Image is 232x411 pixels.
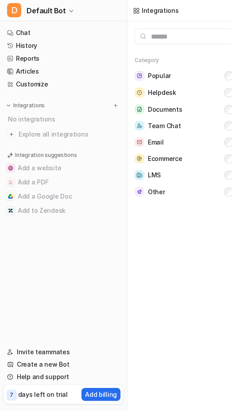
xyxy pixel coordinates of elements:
[4,175,124,189] button: Add a PDFAdd a PDF
[4,128,124,141] a: Explore all integrations
[10,391,13,399] p: 7
[148,71,171,80] span: Popular
[19,127,120,141] span: Explore all integrations
[4,204,124,218] button: Add to ZendeskAdd to Zendesk
[18,390,68,399] p: days left on trial
[4,27,124,39] a: Chat
[15,151,77,159] p: Integration suggestions
[4,346,124,358] a: Invite teammates
[148,171,161,180] span: LMS
[5,102,12,109] img: expand menu
[148,188,165,196] span: Other
[8,165,13,171] img: Add a website
[148,121,181,130] span: Team Chat
[135,105,144,114] img: Documents
[4,52,124,65] a: Reports
[112,102,119,109] img: menu_add.svg
[148,138,164,147] span: Email
[5,112,124,126] div: No integrations
[148,88,176,97] span: Helpdesk
[4,101,47,110] button: Integrations
[4,78,124,90] a: Customize
[148,154,182,163] span: Ecommerce
[8,194,13,199] img: Add a Google Doc
[148,105,182,114] span: Documents
[4,371,124,383] a: Help and support
[13,102,45,109] p: Integrations
[135,137,144,147] img: Email
[135,121,144,130] img: Team Chat
[27,4,66,17] span: Default Bot
[4,39,124,52] a: History
[135,88,144,98] img: Helpdesk
[7,3,21,17] span: D
[8,208,13,213] img: Add to Zendesk
[135,71,144,81] img: Popular
[133,6,179,15] a: Integrations
[142,6,179,15] div: Integrations
[8,180,13,185] img: Add a PDF
[135,154,144,163] img: Ecommerce
[4,358,124,371] a: Create a new Bot
[85,390,117,399] p: Add billing
[4,65,124,78] a: Articles
[7,130,16,139] img: explore all integrations
[4,161,124,175] button: Add a websiteAdd a website
[135,170,144,180] img: LMS
[4,189,124,204] button: Add a Google DocAdd a Google Doc
[135,187,144,196] img: Other
[81,388,120,401] button: Add billing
